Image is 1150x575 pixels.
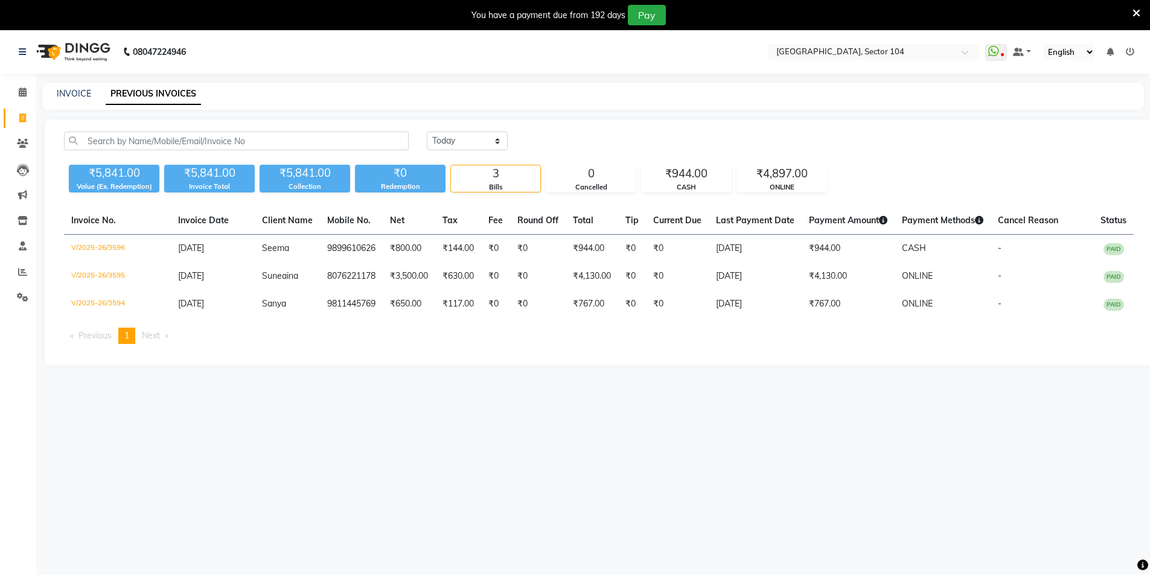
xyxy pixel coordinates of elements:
b: 08047224946 [133,35,186,69]
div: 0 [546,165,636,182]
td: ₹630.00 [435,262,481,290]
span: Round Off [517,215,558,226]
span: Net [390,215,404,226]
td: [DATE] [709,290,802,318]
nav: Pagination [64,328,1134,344]
td: ₹0 [510,262,566,290]
td: ₹0 [646,235,709,263]
div: Collection [260,182,350,192]
td: 9811445769 [320,290,383,318]
button: Pay [628,5,666,25]
div: ₹5,841.00 [164,165,255,182]
div: CASH [642,182,731,192]
img: logo [31,35,113,69]
span: Seema [262,243,289,253]
span: Status [1100,215,1126,226]
span: 1 [124,330,129,341]
a: INVOICE [57,88,91,99]
div: 3 [451,165,540,182]
td: 9899610626 [320,235,383,263]
span: [DATE] [178,298,204,309]
span: Client Name [262,215,313,226]
td: ₹944.00 [566,235,618,263]
td: ₹0 [510,290,566,318]
div: Cancelled [546,182,636,192]
td: ₹0 [618,262,646,290]
td: ₹144.00 [435,235,481,263]
span: ONLINE [902,298,933,309]
input: Search by Name/Mobile/Email/Invoice No [64,132,409,150]
td: [DATE] [709,262,802,290]
div: Redemption [355,182,446,192]
div: ₹4,897.00 [737,165,826,182]
td: V/2025-26/3596 [64,235,171,263]
td: ₹767.00 [566,290,618,318]
div: ₹944.00 [642,165,731,182]
div: Value (Ex. Redemption) [69,182,159,192]
div: ₹0 [355,165,446,182]
span: Cancel Reason [998,215,1058,226]
span: Current Due [653,215,701,226]
span: [DATE] [178,243,204,253]
span: Invoice Date [178,215,229,226]
td: ₹800.00 [383,235,435,263]
span: - [998,270,1001,281]
span: - [998,298,1001,309]
span: Tax [442,215,458,226]
span: ONLINE [902,270,933,281]
td: ₹0 [481,262,510,290]
span: Total [573,215,593,226]
span: CASH [902,243,926,253]
div: ₹5,841.00 [69,165,159,182]
td: ₹4,130.00 [566,262,618,290]
td: ₹3,500.00 [383,262,435,290]
span: Mobile No. [327,215,371,226]
div: ₹5,841.00 [260,165,350,182]
span: Next [142,330,160,341]
span: Fee [488,215,503,226]
td: ₹0 [646,290,709,318]
td: ₹767.00 [802,290,895,318]
span: Payment Amount [809,215,887,226]
span: Last Payment Date [716,215,794,226]
span: Sanya [262,298,286,309]
a: PREVIOUS INVOICES [106,83,201,105]
td: ₹117.00 [435,290,481,318]
td: ₹0 [481,235,510,263]
td: ₹4,130.00 [802,262,895,290]
div: Invoice Total [164,182,255,192]
td: ₹944.00 [802,235,895,263]
td: ₹0 [618,235,646,263]
span: PAID [1104,271,1124,283]
span: - [998,243,1001,253]
span: Payment Methods [902,215,983,226]
td: V/2025-26/3594 [64,290,171,318]
td: [DATE] [709,235,802,263]
div: You have a payment due from 192 days [471,9,625,22]
td: ₹0 [618,290,646,318]
span: PAID [1104,299,1124,311]
td: ₹0 [646,262,709,290]
span: Previous [78,330,112,341]
td: 8076221178 [320,262,383,290]
span: Tip [625,215,639,226]
div: Bills [451,182,540,192]
td: ₹0 [510,235,566,263]
span: PAID [1104,243,1124,255]
span: Invoice No. [71,215,116,226]
td: ₹0 [481,290,510,318]
td: ₹650.00 [383,290,435,318]
span: Suneaina [262,270,298,281]
span: [DATE] [178,270,204,281]
td: V/2025-26/3595 [64,262,171,290]
div: ONLINE [737,182,826,192]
